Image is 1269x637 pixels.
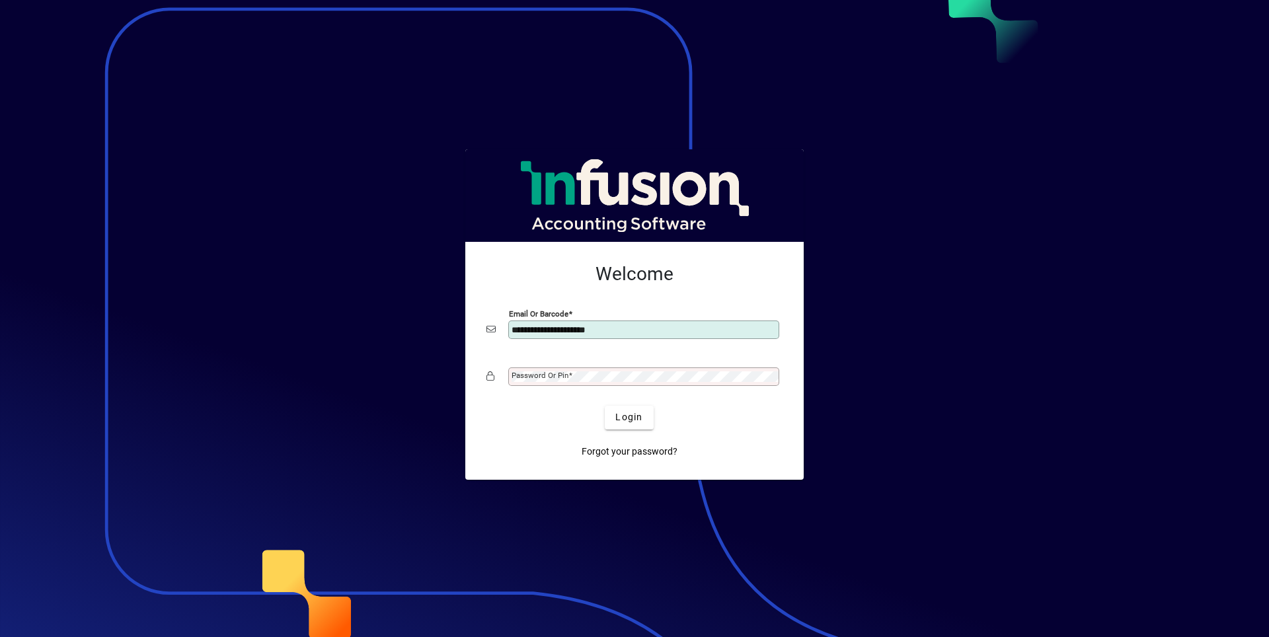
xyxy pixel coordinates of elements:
span: Login [615,410,642,424]
span: Forgot your password? [582,445,677,459]
button: Login [605,406,653,430]
a: Forgot your password? [576,440,683,464]
mat-label: Password or Pin [512,371,568,380]
h2: Welcome [486,263,783,285]
mat-label: Email or Barcode [509,309,568,318]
